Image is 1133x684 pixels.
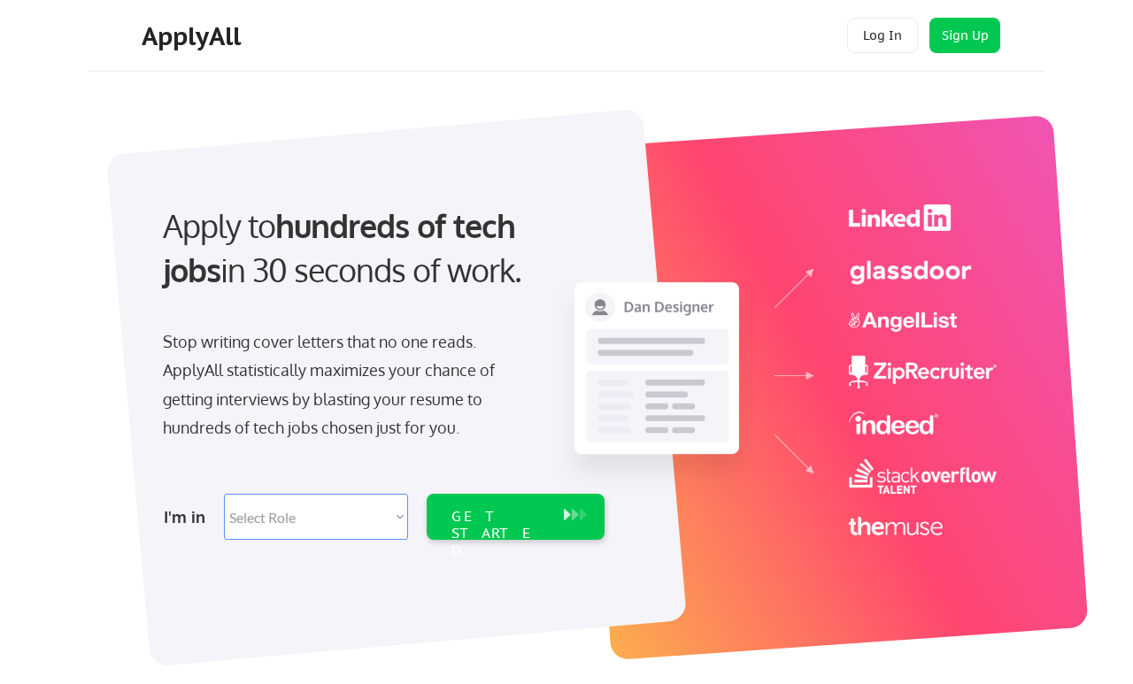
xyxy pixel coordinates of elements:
[451,508,546,559] div: GET STARTED
[163,327,527,442] div: Stop writing cover letters that no one reads. ApplyAll statistically maximizes your chance of get...
[929,18,1000,53] button: Sign Up
[163,204,597,293] div: Apply to in 30 seconds of work.
[163,205,523,289] strong: hundreds of tech jobs
[847,18,918,53] button: Log In
[142,21,246,51] div: ApplyAll
[164,503,213,531] div: I'm in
